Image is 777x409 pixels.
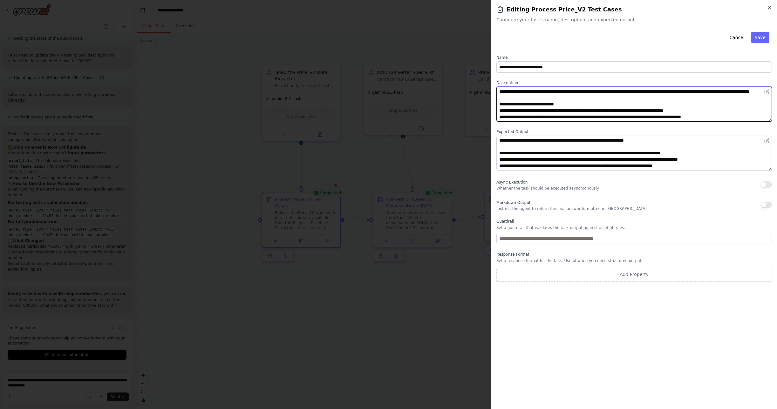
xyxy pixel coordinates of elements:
h2: Editing Process Price_V2 Test Cases [496,5,772,14]
button: Open in editor [763,88,771,96]
button: Open in editor [763,137,771,144]
label: Name [496,55,772,60]
label: Response Format [496,252,772,257]
p: Whether the task should be executed asynchronously. [496,186,600,191]
label: Guardrail [496,219,772,224]
label: Expected Output [496,129,772,134]
button: Save [751,32,769,43]
label: Description [496,80,772,85]
span: Markdown Output [496,200,530,205]
button: Add Property [496,267,772,282]
p: Instruct the agent to return the final answer formatted in [GEOGRAPHIC_DATA] [496,206,647,211]
button: Cancel [726,32,748,43]
span: Configure your task's name, description, and expected output. [496,17,772,23]
p: Set a response format for the task. Useful when you need structured outputs. [496,258,772,263]
p: Set a guardrail that validates the task output against a set of rules. [496,225,772,230]
span: Async Execution [496,180,528,184]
